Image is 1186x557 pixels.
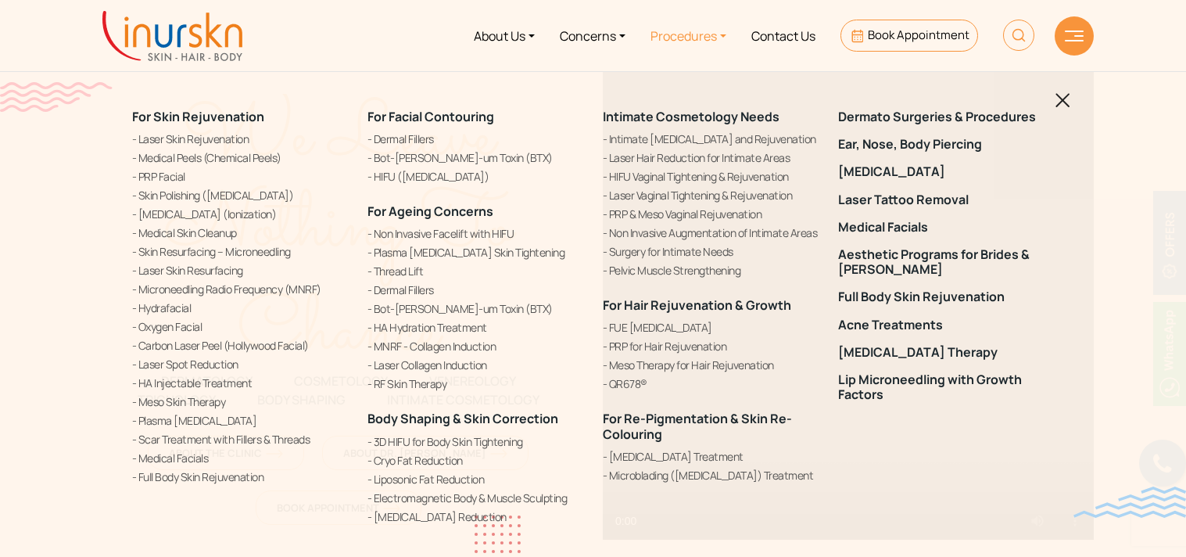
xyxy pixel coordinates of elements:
[132,281,349,297] a: Microneedling Radio Frequency (MNRF)
[838,345,1055,360] a: [MEDICAL_DATA] Therapy
[132,149,349,166] a: Medical Peels (Chemical Peels)
[461,6,547,65] a: About Us
[367,376,584,392] a: RF Skin Therapy
[132,469,349,485] a: Full Body Skin Rejuvenation
[367,149,584,166] a: Bot-[PERSON_NAME]-um Toxin (BTX)
[603,187,819,203] a: Laser Vaginal Tightening & Rejuvenation
[638,6,739,65] a: Procedures
[367,282,584,298] a: Dermal Fillers
[132,262,349,278] a: Laser Skin Resurfacing
[367,168,584,185] a: HIFU ([MEDICAL_DATA])
[367,338,584,354] a: MNRF - Collagen Induction
[367,508,584,525] a: [MEDICAL_DATA] Reduction
[603,131,819,147] a: Intimate [MEDICAL_DATA] and Rejuvenation
[132,187,349,203] a: Skin Polishing ([MEDICAL_DATA])
[838,318,1055,332] a: Acne Treatments
[603,206,819,222] a: PRP & Meso Vaginal Rejuvenation
[367,452,584,469] a: Cryo Fat Reduction
[603,357,819,373] a: Meso Therapy for Hair Rejuvenation
[603,319,819,336] a: FUE [MEDICAL_DATA]
[1055,93,1070,108] img: blackclosed
[367,300,584,317] a: Bot-[PERSON_NAME]-um Toxin (BTX)
[367,225,584,242] a: Non Invasive Facelift with HIFU
[603,410,792,442] a: For Re-Pigmentation & Skin Re-Colouring
[132,206,349,222] a: [MEDICAL_DATA] (Ionization)
[603,376,819,392] a: QR678®
[840,20,977,52] a: Book Appointment
[547,6,638,65] a: Concerns
[838,164,1055,179] a: [MEDICAL_DATA]
[132,318,349,335] a: Oxygen Facial
[367,203,493,220] a: For Ageing Concerns
[132,431,349,447] a: Scar Treatment with Fillers & Threads
[603,225,819,241] a: Non Invasive Augmentation of Intimate Areas
[838,289,1055,304] a: Full Body Skin Rejuvenation
[132,412,349,429] a: Plasma [MEDICAL_DATA]
[603,168,819,185] a: HIFU Vaginal Tightening & Rejuvenation
[367,131,584,147] a: Dermal Fillers
[739,6,828,65] a: Contact Us
[838,192,1055,207] a: Laser Tattoo Removal
[1073,487,1186,518] img: bluewave
[603,108,779,125] a: Intimate Cosmetology Needs
[132,356,349,372] a: Laser Spot Reduction
[603,296,791,314] a: For Hair Rejuvenation & Growth
[367,108,494,125] a: For Facial Contouring
[603,149,819,166] a: Laser Hair Reduction for Intimate Areas
[367,263,584,279] a: Thread Lift
[603,338,819,354] a: PRP for Hair Rejuvenation
[132,300,349,316] a: Hydrafacial
[603,467,819,483] a: Microblading ([MEDICAL_DATA]) Treatment
[838,220,1055,235] a: Medical Facials
[132,375,349,391] a: HA Injectable Treatment
[603,262,819,278] a: Pelvic Muscle Strengthening
[868,27,969,43] span: Book Appointment
[367,490,584,506] a: Electromagnetic Body & Muscle Sculpting
[132,450,349,466] a: Medical Facials
[1065,31,1084,41] img: hamLine.svg
[102,11,242,61] img: inurskn-logo
[367,319,584,336] a: HA Hydration Treatment
[838,247,1055,277] a: Aesthetic Programs for Brides & [PERSON_NAME]
[838,137,1055,152] a: Ear, Nose, Body Piercing
[132,225,349,241] a: Medical Skin Cleanup
[367,410,558,427] a: Body Shaping & Skin Correction
[838,372,1055,402] a: Lip Microneedling with Growth Factors
[367,357,584,373] a: Laser Collagen Induction
[603,448,819,465] a: [MEDICAL_DATA] Treatment
[132,393,349,410] a: Meso Skin Therapy
[367,433,584,450] a: 3D HIFU for Body Skin Tightening
[367,471,584,487] a: Liposonic Fat Reduction
[132,168,349,185] a: PRP Facial
[367,244,584,261] a: Plasma [MEDICAL_DATA] Skin Tightening
[603,243,819,260] a: Surgery for Intimate Needs
[132,131,349,147] a: Laser Skin Rejuvenation
[1003,20,1034,51] img: HeaderSearch
[132,108,264,125] a: For Skin Rejuvenation
[132,337,349,354] a: Carbon Laser Peel (Hollywood Facial)
[838,110,1055,124] a: Dermato Surgeries & Procedures
[132,243,349,260] a: Skin Resurfacing – Microneedling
